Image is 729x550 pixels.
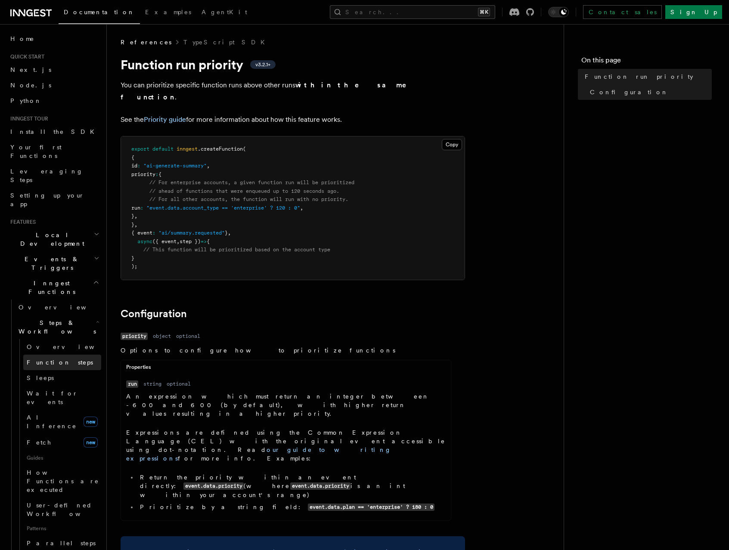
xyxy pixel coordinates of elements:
a: Function steps [23,355,101,370]
a: AgentKit [196,3,252,23]
a: Node.js [7,77,101,93]
span: Fetch [27,439,52,446]
span: } [131,213,134,219]
span: step }) [180,238,201,244]
span: : [137,163,140,169]
div: Properties [121,364,451,374]
span: Your first Functions [10,144,62,159]
button: Toggle dark mode [548,7,569,17]
p: An expression which must return an integer between -600 and 600 (by default), with higher return ... [126,392,446,418]
button: Inngest Functions [7,275,101,300]
span: Documentation [64,9,135,15]
dd: optional [167,380,191,387]
a: Next.js [7,62,101,77]
span: v3.2.1+ [255,61,270,68]
span: Local Development [7,231,94,248]
span: Next.js [10,66,51,73]
h4: On this page [581,55,712,69]
span: Overview [27,343,115,350]
span: Leveraging Steps [10,168,83,183]
span: default [152,146,174,152]
a: Overview [23,339,101,355]
span: run [131,205,140,211]
span: // For all other accounts, the function will run with no priority. [149,196,348,202]
span: Steps & Workflows [15,318,96,336]
span: "event.data.account_type == 'enterprise' ? 120 : 0" [146,205,300,211]
span: => [201,238,207,244]
a: Your first Functions [7,139,101,164]
a: Fetchnew [23,434,101,451]
span: , [228,230,231,236]
span: Quick start [7,53,44,60]
span: async [137,238,152,244]
span: Patterns [23,522,101,535]
span: : [140,205,143,211]
kbd: ⌘K [478,8,490,16]
a: Documentation [59,3,140,24]
span: Function steps [27,359,93,366]
a: Sign Up [665,5,722,19]
p: Expressions are defined using the Common Expression Language (CEL) with the original event access... [126,428,446,463]
span: export [131,146,149,152]
a: Function run priority [581,69,712,84]
span: Sleeps [27,374,54,381]
a: our guide to writing expressions [126,446,391,462]
span: { [158,171,161,177]
span: Configuration [590,88,668,96]
a: Examples [140,3,196,23]
span: "ai-generate-summary" [143,163,207,169]
li: Return the priority within an event directly: (where is an int within your account's range) [137,473,446,499]
span: : [155,171,158,177]
a: Home [7,31,101,46]
dd: optional [176,333,200,340]
span: AI Inference [27,414,77,429]
code: run [126,380,138,388]
span: : [152,230,155,236]
button: Events & Triggers [7,251,101,275]
a: AI Inferencenew [23,410,101,434]
a: Priority guide [144,115,186,124]
a: Install the SDK [7,124,101,139]
span: .createFunction [198,146,243,152]
span: new [84,417,98,427]
span: priority [131,171,155,177]
span: Inngest Functions [7,279,93,296]
span: Python [10,97,42,104]
span: Examples [145,9,191,15]
span: // ahead of functions that were enqueued up to 120 seconds ago. [149,188,339,194]
a: Overview [15,300,101,315]
p: Options to configure how to prioritize functions [121,346,451,355]
span: Function run priority [585,72,693,81]
button: Search...⌘K [330,5,495,19]
span: // This function will be prioritized based on the account type [143,247,330,253]
span: } [131,222,134,228]
span: , [177,238,180,244]
span: inngest [177,146,198,152]
span: id [131,163,137,169]
span: "ai/summary.requested" [158,230,225,236]
span: Home [10,34,34,43]
code: event.data.plan == 'enterprise' ? 180 : 0 [308,504,434,511]
span: , [300,205,303,211]
span: , [207,163,210,169]
span: // For enterprise accounts, a given function run will be prioritized [149,179,354,185]
span: } [131,255,134,261]
p: You can prioritize specific function runs above other runs . [121,79,465,103]
span: { [207,238,210,244]
span: { event [131,230,152,236]
button: Local Development [7,227,101,251]
code: event.data.priority [183,482,244,490]
span: Node.js [10,82,51,89]
a: Configuration [121,308,187,320]
span: ({ event [152,238,177,244]
span: Wait for events [27,390,78,405]
a: Configuration [586,84,712,100]
span: Events & Triggers [7,255,94,272]
a: Contact sales [583,5,662,19]
a: Setting up your app [7,188,101,212]
span: Features [7,219,36,226]
li: Prioritize by a string field: [137,503,446,512]
dd: string [143,380,161,387]
span: Install the SDK [10,128,99,135]
span: User-defined Workflows [27,502,104,517]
